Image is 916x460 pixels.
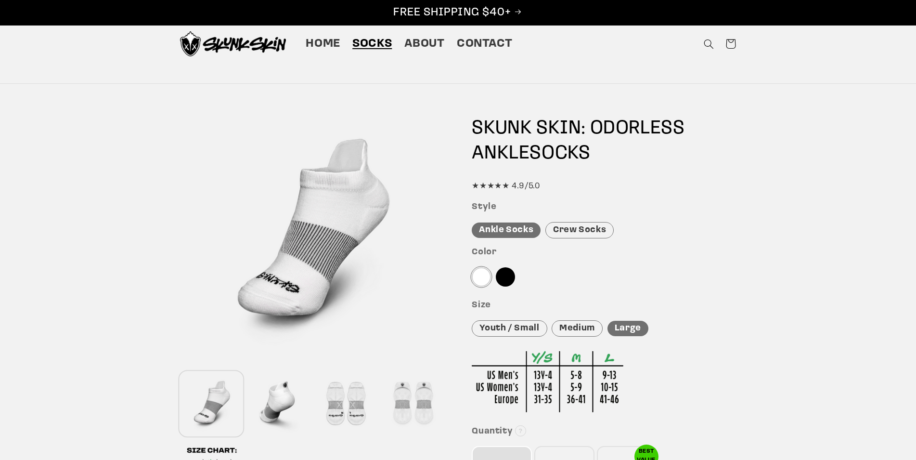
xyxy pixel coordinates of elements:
h3: Size [472,300,736,311]
h3: Quantity [472,426,736,437]
div: Medium [552,320,603,337]
a: Contact [451,30,518,57]
span: Contact [457,37,512,52]
span: ANKLE [472,144,529,163]
a: About [398,30,451,57]
h1: SKUNK SKIN: ODORLESS SOCKS [472,116,736,166]
span: Home [306,37,340,52]
h3: Color [472,247,736,258]
a: Socks [347,30,398,57]
img: Sizing Chart [472,351,623,412]
a: Home [300,30,347,57]
span: About [404,37,445,52]
div: ★★★★★ 4.9/5.0 [472,179,736,194]
div: Youth / Small [472,320,547,337]
img: Skunk Skin Anti-Odor Socks. [180,31,286,56]
summary: Search [697,33,720,55]
div: Crew Socks [545,222,614,239]
p: FREE SHIPPING $40+ [10,5,906,20]
div: Large [607,321,648,337]
div: Ankle Socks [472,223,541,238]
span: Socks [352,37,392,52]
h3: Style [472,202,736,213]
